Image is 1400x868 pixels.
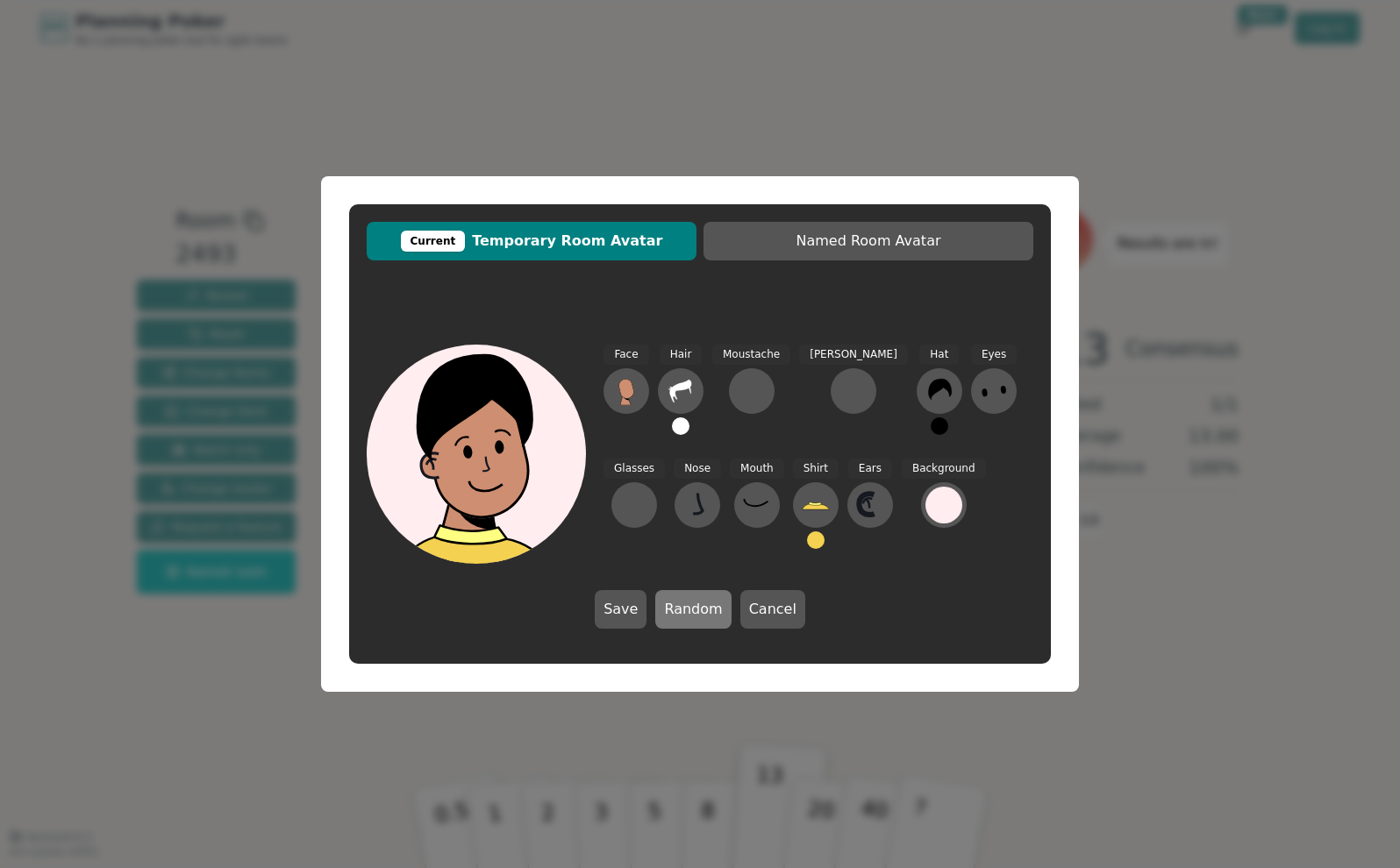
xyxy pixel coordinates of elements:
[712,345,790,365] span: Moustache
[367,222,696,260] button: CurrentTemporary Room Avatar
[604,345,648,365] span: Face
[919,345,959,365] span: Hat
[375,231,688,252] span: Temporary Room Avatar
[793,459,839,479] span: Shirt
[712,231,1025,252] span: Named Room Avatar
[704,222,1033,260] button: Named Room Avatar
[740,590,805,629] button: Cancel
[848,459,892,479] span: Ears
[655,590,731,629] button: Random
[730,459,784,479] span: Mouth
[971,345,1017,365] span: Eyes
[799,345,908,365] span: [PERSON_NAME]
[660,345,703,365] span: Hair
[604,459,665,479] span: Glasses
[674,459,721,479] span: Nose
[902,459,986,479] span: Background
[595,590,646,629] button: Save
[401,231,466,252] div: Current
